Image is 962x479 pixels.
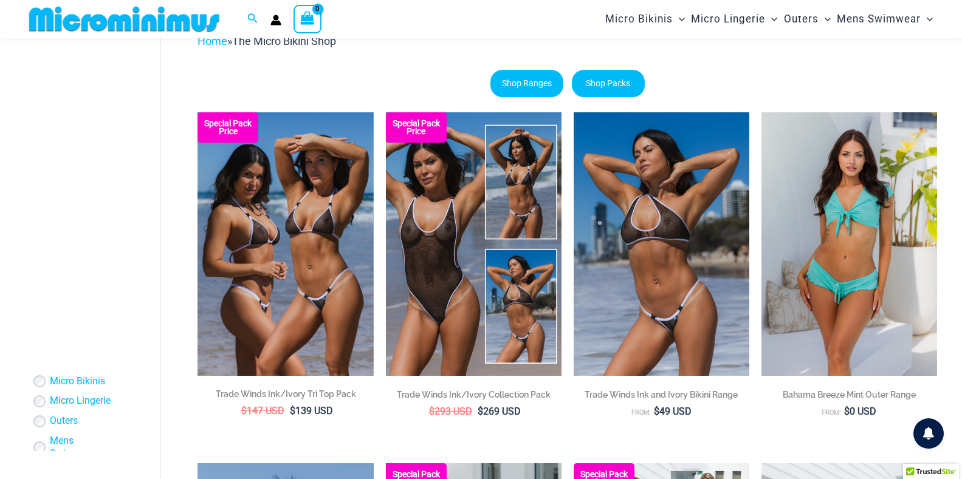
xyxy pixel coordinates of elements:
[765,4,777,35] span: Menu Toggle
[50,375,105,388] a: Micro Bikinis
[574,389,749,405] a: Trade Winds Ink and Ivory Bikini Range
[688,4,780,35] a: Micro LingerieMenu ToggleMenu Toggle
[241,405,284,416] bdi: 147 USD
[844,406,876,417] bdi: 0 USD
[631,409,651,416] span: From:
[386,389,562,401] h2: Trade Winds Ink/Ivory Collection Pack
[270,15,281,25] a: Account icon link
[386,112,562,376] a: Collection Pack Collection Pack b (1)Collection Pack b (1)
[429,406,472,417] bdi: 293 USD
[429,406,435,417] span: $
[574,112,749,376] img: Tradewinds Ink and Ivory 384 Halter 453 Micro 02
[241,405,247,416] span: $
[600,2,938,36] nav: Site Navigation
[290,405,295,416] span: $
[654,406,692,417] bdi: 49 USD
[478,406,483,417] span: $
[198,112,373,376] a: Top Bum Pack Top Bum Pack bTop Bum Pack b
[761,112,937,376] img: Bahama Breeze Mint 9116 Crop Top 5119 Shorts 01v2
[837,4,921,35] span: Mens Swimwear
[574,389,749,401] h2: Trade Winds Ink and Ivory Bikini Range
[198,388,373,400] h2: Trade Winds Ink/Ivory Tri Top Pack
[50,395,111,407] a: Micro Lingerie
[761,389,937,405] a: Bahama Breeze Mint Outer Range
[478,406,521,417] bdi: 269 USD
[673,4,685,35] span: Menu Toggle
[761,389,937,401] h2: Bahama Breeze Mint Outer Range
[24,5,224,33] img: MM SHOP LOGO FLAT
[290,405,333,416] bdi: 139 USD
[490,70,563,98] a: Shop Ranges
[574,112,749,376] a: Tradewinds Ink and Ivory 384 Halter 453 Micro 02Tradewinds Ink and Ivory 384 Halter 453 Micro 01T...
[198,112,373,376] img: Top Bum Pack
[30,41,140,284] iframe: TrustedSite Certified
[844,406,850,417] span: $
[819,4,831,35] span: Menu Toggle
[386,112,562,376] img: Collection Pack
[605,4,673,35] span: Micro Bikinis
[198,388,373,404] a: Trade Winds Ink/Ivory Tri Top Pack
[654,406,659,417] span: $
[247,12,258,27] a: Search icon link
[50,435,115,460] a: Mens Swimwear
[386,120,447,135] b: Special Pack Price
[232,35,336,47] span: The Micro Bikini Shop
[50,415,78,427] a: Outers
[572,70,645,98] a: Shop Packs
[386,389,562,405] a: Trade Winds Ink/Ivory Collection Pack
[761,112,937,376] a: Bahama Breeze Mint 9116 Crop Top 5119 Shorts 01v2Bahama Breeze Mint 9116 Crop Top 5119 Shorts 04v...
[602,4,688,35] a: Micro BikinisMenu ToggleMenu Toggle
[198,35,336,47] span: »
[921,4,933,35] span: Menu Toggle
[784,4,819,35] span: Outers
[822,409,841,416] span: From:
[198,35,227,47] a: Home
[834,4,936,35] a: Mens SwimwearMenu ToggleMenu Toggle
[294,5,321,33] a: View Shopping Cart, empty
[691,4,765,35] span: Micro Lingerie
[198,120,258,135] b: Special Pack Price
[781,4,834,35] a: OutersMenu ToggleMenu Toggle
